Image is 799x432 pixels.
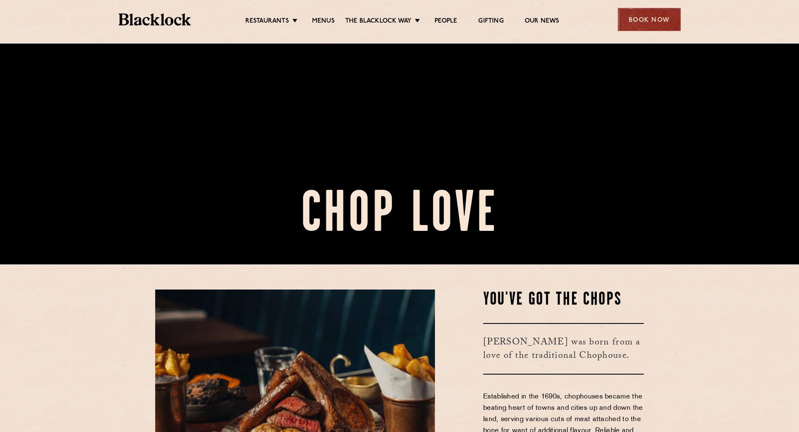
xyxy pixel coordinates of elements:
a: Restaurants [245,17,289,26]
img: BL_Textured_Logo-footer-cropped.svg [119,13,191,26]
h2: You've Got The Chops [483,290,644,310]
div: Book Now [618,8,681,31]
a: Our News [525,17,560,26]
a: Menus [312,17,335,26]
a: The Blacklock Way [345,17,411,26]
h3: [PERSON_NAME] was born from a love of the traditional Chophouse. [483,323,644,375]
a: People [435,17,457,26]
a: Gifting [478,17,503,26]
